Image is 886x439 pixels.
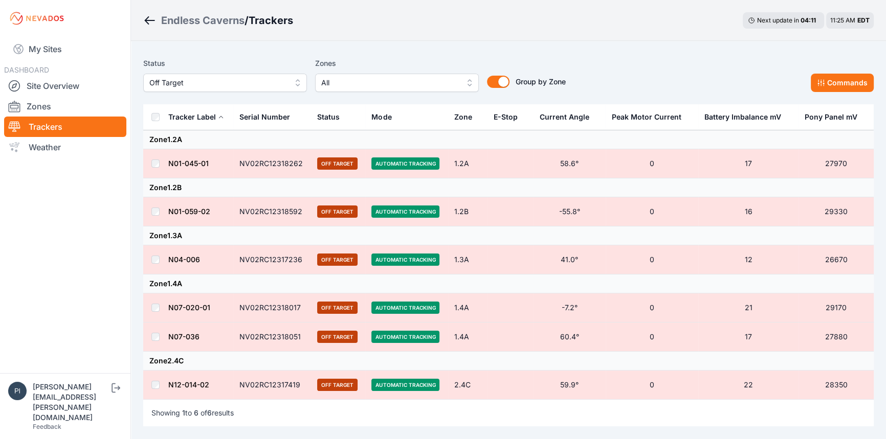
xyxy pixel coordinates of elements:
[448,245,488,274] td: 1.3A
[801,16,819,25] div: 04 : 11
[534,293,606,322] td: -7.2°
[239,105,298,129] button: Serial Number
[540,112,589,122] div: Current Angle
[317,331,358,343] span: Off Target
[143,178,874,197] td: Zone 1.2B
[454,105,480,129] button: Zone
[315,74,479,92] button: All
[448,371,488,400] td: 2.4C
[194,408,198,417] span: 6
[317,379,358,391] span: Off Target
[33,382,109,423] div: [PERSON_NAME][EMAIL_ADDRESS][PERSON_NAME][DOMAIN_NAME]
[168,159,209,168] a: N01-045-01
[612,112,681,122] div: Peak Motor Current
[371,205,439,218] span: Automatic Tracking
[606,371,698,400] td: 0
[317,302,358,314] span: Off Target
[143,274,874,293] td: Zone 1.4A
[534,322,606,352] td: 60.4°
[143,226,874,245] td: Zone 1.3A
[168,105,224,129] button: Tracker Label
[799,197,874,226] td: 29330
[698,197,799,226] td: 16
[857,16,870,24] span: EDT
[698,371,799,400] td: 22
[233,371,311,400] td: NV02RC12317419
[233,322,311,352] td: NV02RC12318051
[799,371,874,400] td: 28350
[143,74,307,92] button: Off Target
[799,149,874,178] td: 27970
[757,16,799,24] span: Next update in
[606,245,698,274] td: 0
[371,157,439,170] span: Automatic Tracking
[698,245,799,274] td: 12
[612,105,690,129] button: Peak Motor Current
[207,408,212,417] span: 6
[168,380,209,389] a: N12-014-02
[534,245,606,274] td: 41.0°
[606,197,698,226] td: 0
[315,57,479,70] label: Zones
[317,205,358,218] span: Off Target
[4,117,126,137] a: Trackers
[168,112,216,122] div: Tracker Label
[805,112,857,122] div: Pony Panel mV
[371,379,439,391] span: Automatic Tracking
[534,149,606,178] td: 58.6°
[317,157,358,170] span: Off Target
[8,382,27,400] img: piotr.kolodziejczyk@energix-group.com
[799,322,874,352] td: 27880
[606,293,698,322] td: 0
[168,255,200,264] a: N04-006
[239,112,290,122] div: Serial Number
[448,293,488,322] td: 1.4A
[698,322,799,352] td: 17
[168,332,200,341] a: N07-036
[4,137,126,157] a: Weather
[799,245,874,274] td: 26670
[143,7,293,34] nav: Breadcrumb
[161,13,245,28] a: Endless Caverns
[143,130,874,149] td: Zone 1.2A
[494,105,526,129] button: E-Stop
[371,331,439,343] span: Automatic Tracking
[534,371,606,400] td: 59.9°
[143,352,874,371] td: Zone 2.4C
[494,112,518,122] div: E-Stop
[799,293,874,322] td: 29170
[540,105,597,129] button: Current Angle
[233,245,311,274] td: NV02RC12317236
[698,293,799,322] td: 21
[606,149,698,178] td: 0
[704,112,781,122] div: Battery Imbalance mV
[371,105,400,129] button: Mode
[454,112,472,122] div: Zone
[371,302,439,314] span: Automatic Tracking
[233,293,311,322] td: NV02RC12318017
[321,77,458,89] span: All
[33,423,61,430] a: Feedback
[698,149,799,178] td: 17
[448,322,488,352] td: 1.4A
[371,112,391,122] div: Mode
[606,322,698,352] td: 0
[317,253,358,266] span: Off Target
[4,76,126,96] a: Site Overview
[4,65,49,74] span: DASHBOARD
[830,16,855,24] span: 11:25 AM
[805,105,866,129] button: Pony Panel mV
[448,149,488,178] td: 1.2A
[182,408,185,417] span: 1
[4,96,126,117] a: Zones
[4,37,126,61] a: My Sites
[534,197,606,226] td: -55.8°
[8,10,65,27] img: Nevados
[143,57,307,70] label: Status
[149,77,286,89] span: Off Target
[704,105,789,129] button: Battery Imbalance mV
[371,253,439,266] span: Automatic Tracking
[233,149,311,178] td: NV02RC12318262
[168,207,210,216] a: N01-059-02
